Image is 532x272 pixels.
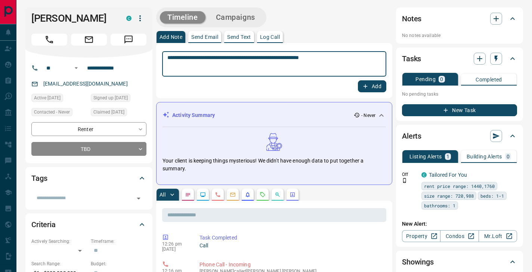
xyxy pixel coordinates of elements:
p: All [160,192,166,197]
h2: Showings [402,256,434,268]
span: size range: 720,988 [424,192,474,200]
p: Log Call [260,34,280,40]
p: Call [199,242,383,250]
p: Building Alerts [467,154,502,159]
div: Fri Mar 15 2024 [91,108,146,118]
p: Off [402,171,417,178]
button: Timeline [160,11,205,24]
p: No notes available [402,32,517,39]
div: Notes [402,10,517,28]
button: Open [133,193,144,204]
a: [EMAIL_ADDRESS][DOMAIN_NAME] [43,81,128,87]
span: Email [71,34,107,46]
svg: Notes [185,192,191,198]
button: New Task [402,104,517,116]
p: 12:26 pm [162,241,188,247]
p: 0 [440,77,443,82]
button: Campaigns [208,11,263,24]
svg: Push Notification Only [402,178,407,183]
svg: Calls [215,192,221,198]
span: Contacted - Never [34,108,70,116]
p: Completed [476,77,502,82]
span: Signed up [DATE] [93,94,128,102]
h1: [PERSON_NAME] [31,12,115,24]
h2: Tasks [402,53,421,65]
p: Add Note [160,34,182,40]
span: Message [111,34,146,46]
p: Pending [415,77,436,82]
p: Search Range: [31,260,87,267]
div: Alerts [402,127,517,145]
p: - Never [361,112,375,119]
svg: Listing Alerts [245,192,251,198]
p: No pending tasks [402,89,517,100]
a: Property [402,230,440,242]
span: bathrooms: 1 [424,202,455,209]
div: condos.ca [126,16,132,21]
span: Call [31,34,67,46]
a: Mr.Loft [479,230,517,242]
svg: Lead Browsing Activity [200,192,206,198]
svg: Emails [230,192,236,198]
span: rent price range: 1440,1760 [424,182,495,190]
div: Tasks [402,50,517,68]
p: Listing Alerts [409,154,442,159]
svg: Requests [260,192,266,198]
button: Open [72,64,81,72]
div: condos.ca [421,172,427,177]
span: beds: 1-1 [480,192,504,200]
p: Phone Call - Incoming [199,261,383,269]
p: 0 [507,154,510,159]
h2: Tags [31,172,47,184]
div: Renter [31,122,146,136]
div: Tags [31,169,146,187]
svg: Agent Actions [290,192,296,198]
a: Tailored For You [429,172,467,178]
p: [DATE] [162,247,188,252]
div: Activity Summary- Never [163,108,386,122]
div: Fri Mar 01 2024 [31,94,87,104]
a: Condos [440,230,479,242]
p: Your client is keeping things mysterious! We didn't have enough data to put together a summary. [163,157,386,173]
p: Send Text [227,34,251,40]
div: Criteria [31,216,146,234]
p: Task Completed [199,234,383,242]
div: TBD [31,142,146,156]
div: Mon Nov 27 2023 [91,94,146,104]
p: Actively Searching: [31,238,87,245]
p: New Alert: [402,220,517,228]
p: Budget: [91,260,146,267]
p: Activity Summary [172,111,215,119]
p: 1 [446,154,449,159]
div: Showings [402,253,517,271]
h2: Criteria [31,219,56,231]
h2: Notes [402,13,421,25]
p: Timeframe: [91,238,146,245]
span: Active [DATE] [34,94,61,102]
svg: Opportunities [275,192,281,198]
span: Claimed [DATE] [93,108,124,116]
p: Send Email [191,34,218,40]
h2: Alerts [402,130,421,142]
button: Add [358,80,386,92]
